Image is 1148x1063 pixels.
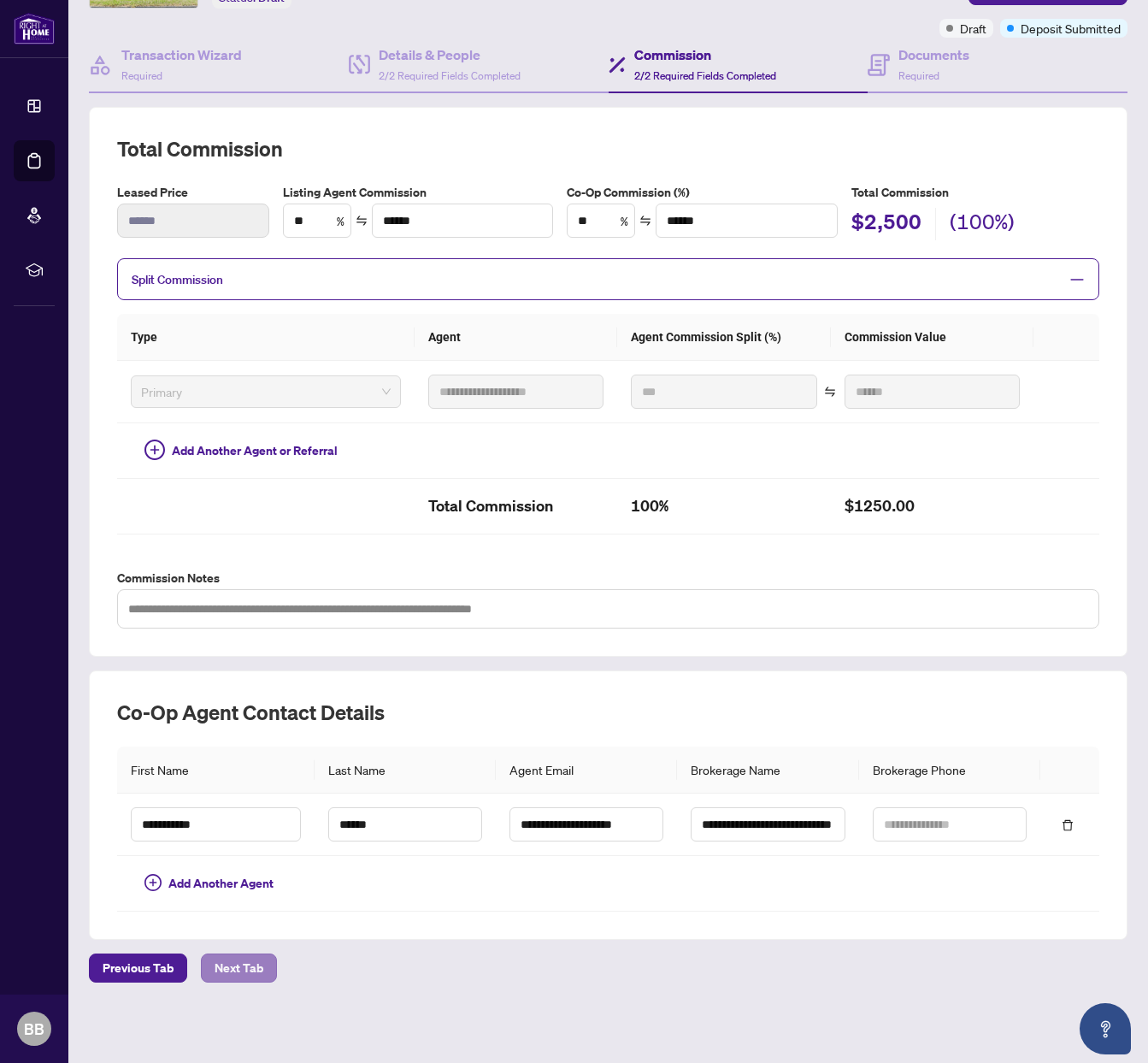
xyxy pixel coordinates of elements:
h4: Documents [898,44,969,65]
h2: Co-op Agent Contact Details [117,699,1099,726]
span: Add Another Agent or Referral [172,441,338,460]
h5: Total Commission [851,183,1099,202]
h2: (100%) [950,208,1015,240]
th: Brokerage Name [677,747,858,794]
span: plus-circle [144,874,162,891]
span: Deposit Submitted [1021,19,1121,38]
span: Required [898,69,939,82]
h2: $2,500 [851,208,921,240]
th: Agent Email [496,747,677,794]
span: Primary [141,379,391,405]
h4: Transaction Wizard [121,44,242,65]
button: Next Tab [201,954,277,983]
th: First Name [117,747,315,794]
th: Agent [415,314,617,361]
h2: $1250.00 [845,493,1020,520]
th: Commission Value [831,314,1033,361]
span: Next Tab [215,954,263,982]
th: Last Name [315,747,496,794]
h4: Commission [634,44,776,65]
span: swap [639,215,651,227]
button: Open asap [1080,1003,1131,1054]
span: 2/2 Required Fields Completed [634,69,776,82]
span: BB [24,1017,44,1041]
span: minus [1069,272,1085,287]
span: plus-circle [144,440,165,460]
span: Previous Tab [103,954,174,982]
h4: Details & People [379,44,521,65]
span: 2/2 Required Fields Completed [379,69,521,82]
button: Add Another Agent [131,870,287,897]
button: Add Another Agent or Referral [131,437,351,464]
img: logo [14,13,55,44]
th: Type [117,314,415,361]
label: Commission Notes [117,569,1099,588]
label: Co-Op Commission (%) [567,183,837,202]
span: delete [1062,819,1074,831]
h2: Total Commission [117,135,1099,162]
span: Draft [960,19,986,38]
th: Agent Commission Split (%) [617,314,830,361]
label: Leased Price [117,183,269,202]
span: Add Another Agent [168,874,274,893]
span: Split Commission [132,272,223,287]
span: swap [824,386,836,398]
th: Brokerage Phone [859,747,1040,794]
h2: 100% [631,493,816,520]
span: Required [121,69,162,82]
div: Split Commission [117,258,1099,300]
h2: Total Commission [428,493,603,520]
button: Previous Tab [89,954,187,983]
span: swap [356,215,368,227]
label: Listing Agent Commission [283,183,553,202]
